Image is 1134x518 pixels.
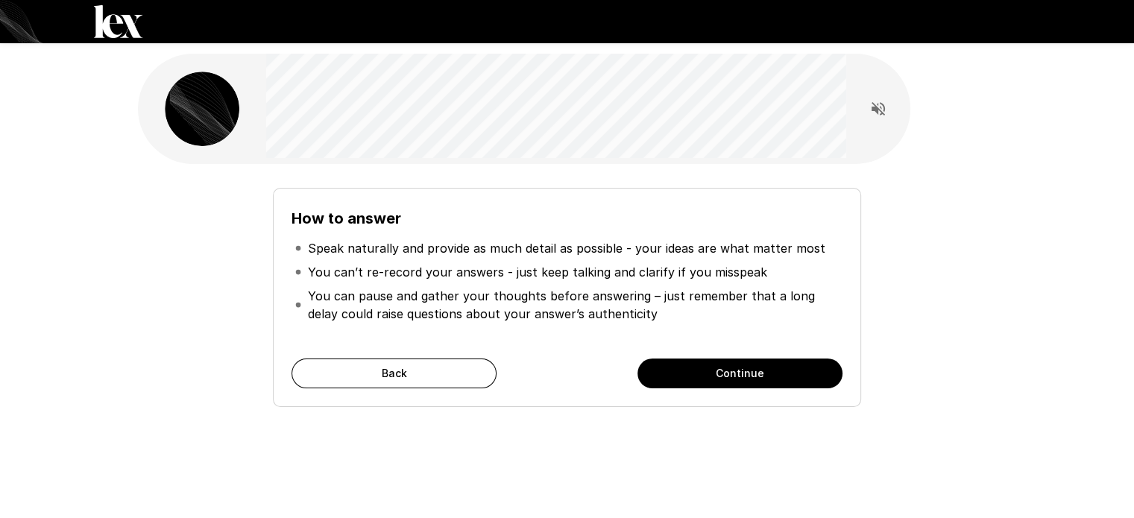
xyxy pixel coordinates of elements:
button: Read questions aloud [863,94,893,124]
img: lex_avatar2.png [165,72,239,146]
p: Speak naturally and provide as much detail as possible - your ideas are what matter most [308,239,825,257]
b: How to answer [292,209,401,227]
p: You can’t re-record your answers - just keep talking and clarify if you misspeak [308,263,767,281]
button: Continue [637,359,842,388]
p: You can pause and gather your thoughts before answering – just remember that a long delay could r... [308,287,839,323]
button: Back [292,359,497,388]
